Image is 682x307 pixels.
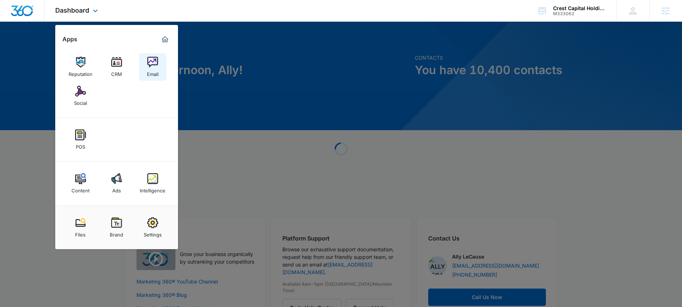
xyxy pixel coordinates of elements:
[67,214,94,241] a: Files
[144,228,162,238] div: Settings
[553,5,606,11] div: account name
[139,214,166,241] a: Settings
[139,53,166,81] a: Email
[76,140,85,150] div: POS
[67,126,94,153] a: POS
[69,68,92,77] div: Reputation
[71,184,90,193] div: Content
[111,68,122,77] div: CRM
[67,170,94,197] a: Content
[553,11,606,16] div: account id
[112,184,121,193] div: Ads
[75,228,86,238] div: Files
[140,184,165,193] div: Intelligence
[147,68,158,77] div: Email
[103,170,130,197] a: Ads
[159,34,171,45] a: Marketing 360® Dashboard
[103,53,130,81] a: CRM
[62,36,77,43] h2: Apps
[103,214,130,241] a: Brand
[139,170,166,197] a: Intelligence
[67,53,94,81] a: Reputation
[74,97,87,106] div: Social
[55,7,89,14] span: Dashboard
[67,82,94,110] a: Social
[110,228,123,238] div: Brand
